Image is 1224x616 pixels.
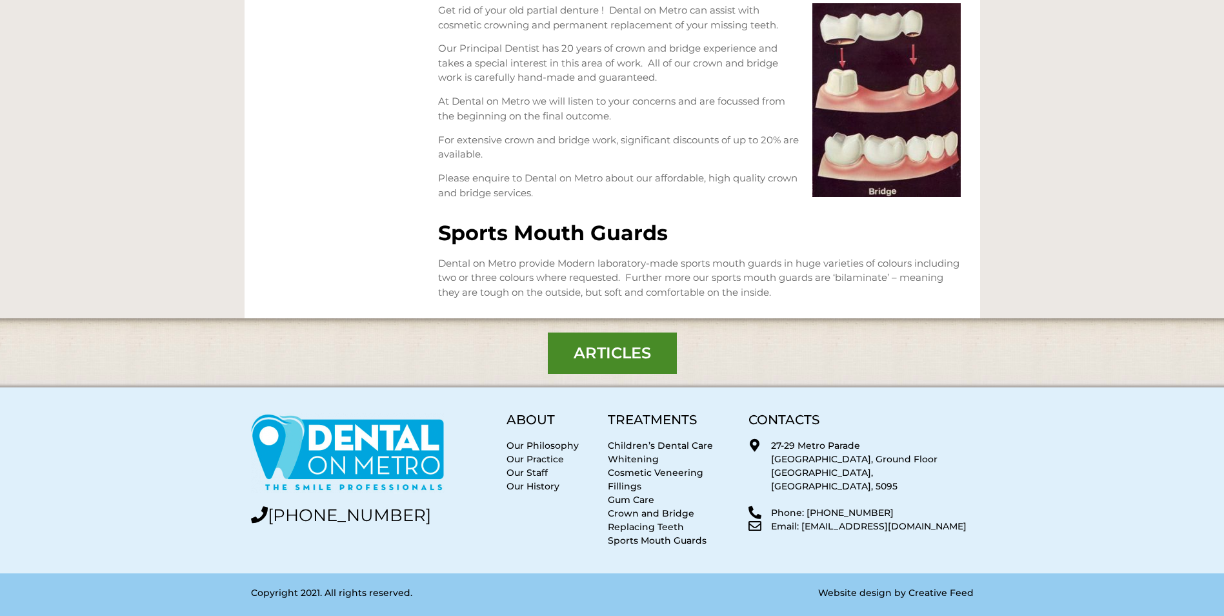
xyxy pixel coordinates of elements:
[438,133,961,162] p: For extensive crown and bridge work, significant discounts of up to 20% are available.
[771,520,973,533] p: Email: [EMAIL_ADDRESS][DOMAIN_NAME]
[608,494,654,506] a: Gum Care
[507,453,564,465] a: Our Practice
[507,480,559,492] a: Our History
[748,413,973,426] h5: CONTACTS
[548,333,677,374] a: Articles
[608,480,641,492] a: Fillings
[507,467,548,478] a: Our Staff
[574,345,651,361] span: Articles
[608,508,694,519] a: Crown and Bridge
[608,521,684,533] a: Replacing Teeth
[438,94,961,123] p: At Dental on Metro we will listen to your concerns and are focussed from the beginning on the fin...
[438,256,961,300] p: Dental on Metro provide Modern laboratory-made sports mouth guards in huge varieties of colours i...
[608,535,707,546] a: Sports Mouth Guards
[507,440,579,451] a: Our Philosophy
[251,505,431,526] a: [PHONE_NUMBER]
[438,3,961,32] p: Get rid of your old partial denture ! Dental on Metro can assist with cosmetic crowning and perma...
[438,223,961,243] h2: Sports Mouth Guards
[507,413,595,426] h5: ABOUT
[438,41,961,85] p: Our Principal Dentist has 20 years of crown and bridge experience and takes a special interest in...
[438,171,961,200] p: Please enquire to Dental on Metro about our affordable, high quality crown and bridge services.
[771,439,973,493] p: 27-29 Metro Parade [GEOGRAPHIC_DATA], Ground Floor [GEOGRAPHIC_DATA], [GEOGRAPHIC_DATA], 5095
[608,467,703,478] a: Cosmetic Veneering
[251,413,445,493] img: Dental on Metro
[608,440,713,451] a: Children’s Dental Care
[251,586,606,600] p: Copyright 2021. All rights reserved.
[608,413,736,426] h5: TREATMENTS
[608,453,659,465] a: Whitening
[619,586,974,600] p: Website design by Creative Feed
[771,506,973,520] p: Phone: [PHONE_NUMBER]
